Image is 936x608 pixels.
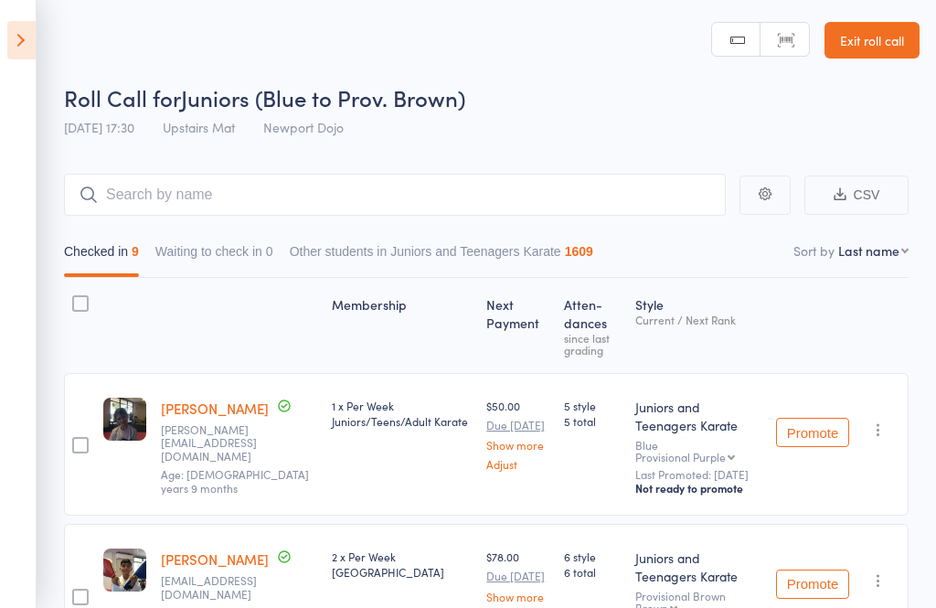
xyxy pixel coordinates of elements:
div: Not ready to promote [635,481,761,496]
button: Promote [776,570,849,599]
a: Show more [486,439,548,451]
span: Upstairs Mat [163,118,235,136]
button: Other students in Juniors and Teenagers Karate1609 [290,235,593,277]
a: Exit roll call [824,22,920,59]
div: since last grading [564,332,621,356]
span: 5 style [564,398,621,413]
div: Juniors and Teenagers Karate [635,549,761,585]
span: Roll Call for [64,82,181,112]
div: 1 x Per Week Juniors/Teens/Adult Karate [332,398,472,429]
span: 6 style [564,549,621,564]
div: 9 [132,244,139,259]
small: maryblaquiere@yahoo.com.au [161,574,280,601]
div: Current / Next Rank [635,314,761,325]
div: Last name [838,241,899,260]
span: Newport Dojo [263,118,344,136]
div: Juniors and Teenagers Karate [635,398,761,434]
a: [PERSON_NAME] [161,549,269,569]
span: Age: [DEMOGRAPHIC_DATA] years 9 months [161,466,309,495]
div: 0 [266,244,273,259]
small: Due [DATE] [486,419,548,432]
button: Promote [776,418,849,447]
button: CSV [804,176,909,215]
div: Provisional Purple [635,451,726,463]
span: 6 total [564,564,621,580]
label: Sort by [793,241,835,260]
div: 1609 [565,244,593,259]
div: $50.00 [486,398,548,470]
img: image1710741226.png [103,398,146,441]
small: Last Promoted: [DATE] [635,468,761,481]
div: Next Payment [479,286,556,365]
div: Style [628,286,769,365]
img: image1660348812.png [103,549,146,592]
div: Atten­dances [557,286,628,365]
span: Juniors (Blue to Prov. Brown) [181,82,465,112]
small: natalie_pepping@hotmail.com [161,423,280,463]
span: [DATE] 17:30 [64,118,134,136]
small: Due [DATE] [486,570,548,582]
div: Blue [635,439,761,463]
div: Membership [324,286,479,365]
span: 5 total [564,413,621,429]
a: Adjust [486,458,548,470]
button: Checked in9 [64,235,139,277]
button: Waiting to check in0 [155,235,273,277]
input: Search by name [64,174,726,216]
div: 2 x Per Week [GEOGRAPHIC_DATA] [332,549,472,580]
a: [PERSON_NAME] [161,399,269,418]
a: Show more [486,591,548,603]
